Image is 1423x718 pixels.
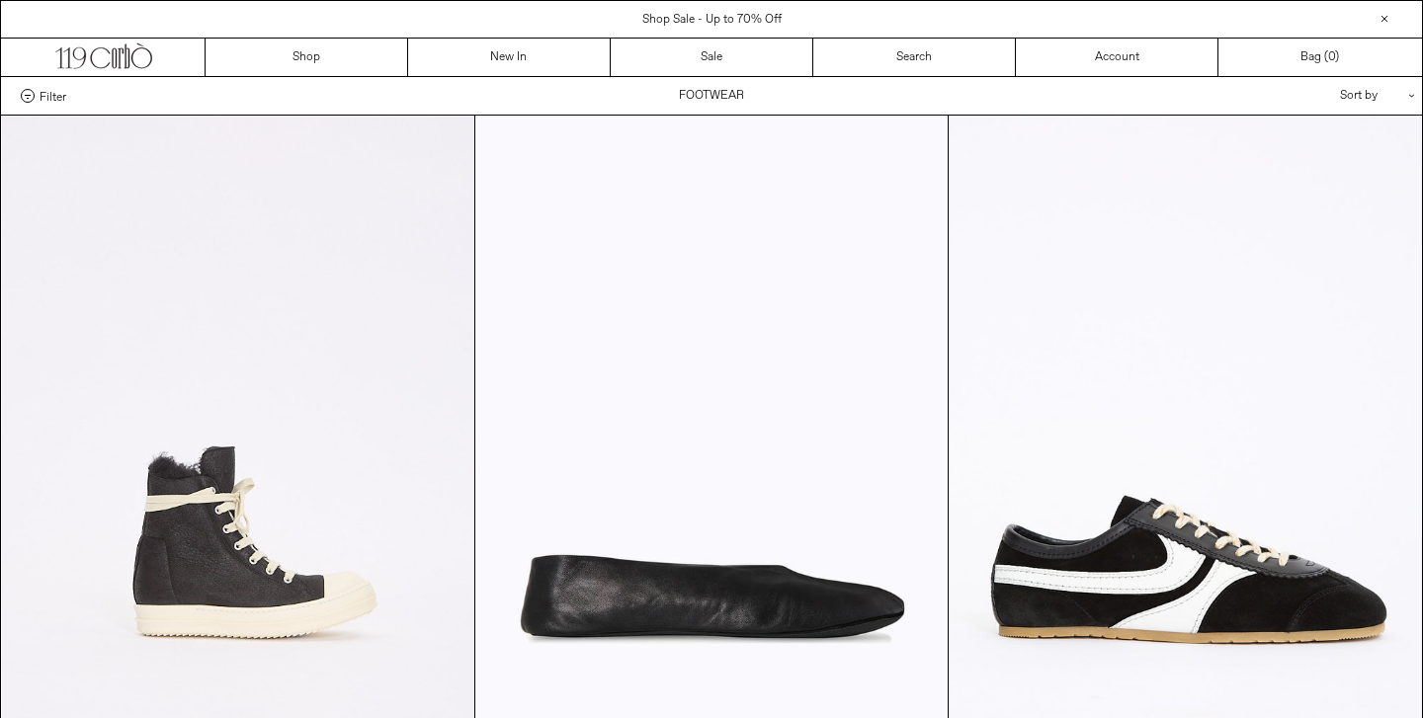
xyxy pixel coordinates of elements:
a: Sale [611,39,813,76]
a: New In [408,39,611,76]
a: Bag () [1218,39,1421,76]
span: 0 [1328,49,1335,65]
div: Sort by [1224,77,1402,115]
a: Shop Sale - Up to 70% Off [642,12,782,28]
a: Search [813,39,1016,76]
span: Filter [40,89,66,103]
a: Account [1016,39,1218,76]
span: ) [1328,48,1339,66]
a: Shop [206,39,408,76]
